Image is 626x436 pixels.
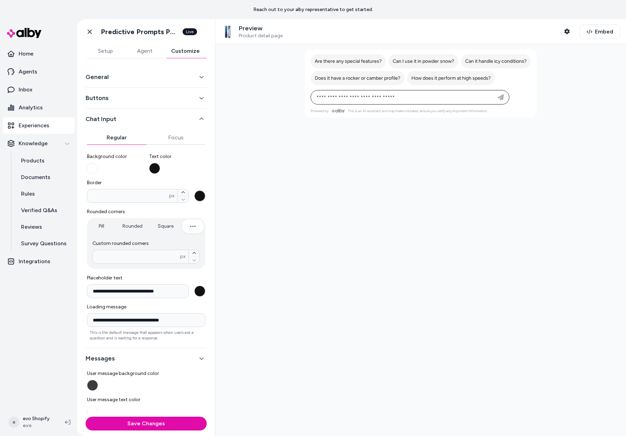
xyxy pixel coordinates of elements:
[87,275,205,281] span: Placeholder text
[3,253,75,270] a: Integrations
[3,99,75,116] a: Analytics
[19,86,32,94] p: Inbox
[125,44,164,58] button: Agent
[3,81,75,98] a: Inbox
[178,189,188,196] button: Borderpx
[14,219,75,235] a: Reviews
[14,152,75,169] a: Products
[87,370,205,377] span: User message background color
[194,286,205,297] button: Placeholder text
[86,417,207,430] button: Save Changes
[8,417,19,428] span: e
[87,208,205,215] span: Rounded corners
[164,44,207,58] button: Customize
[23,422,50,429] span: evo
[21,239,67,248] p: Survey Questions
[178,196,188,203] button: Borderpx
[21,223,42,231] p: Reviews
[21,157,45,165] p: Products
[87,284,189,298] input: Placeholder text
[87,163,98,174] button: Background color
[19,68,37,76] p: Agents
[7,28,41,38] img: alby Logo
[146,131,206,145] button: Focus
[92,240,200,247] label: Custom rounded corners
[180,253,186,260] span: px
[19,139,48,148] p: Knowledge
[253,6,373,13] p: Reach out to your alby representative to get started.
[87,380,98,391] button: User message background color
[169,192,175,199] span: px
[86,44,125,58] button: Setup
[151,219,180,233] button: Square
[3,63,75,80] a: Agents
[101,28,178,36] h1: Predictive Prompts PDP
[21,173,50,181] p: Documents
[14,169,75,186] a: Documents
[88,219,114,233] button: Pill
[87,406,98,417] button: User message text color
[14,186,75,202] a: Rules
[87,192,169,199] input: Borderpx
[23,415,50,422] p: evo Shopify
[4,411,59,433] button: eevo Shopifyevo
[116,219,149,233] button: Rounded
[14,235,75,252] a: Survey Questions
[87,153,144,160] span: Background color
[183,28,197,35] div: Live
[87,131,146,145] button: Regular
[86,72,207,82] button: General
[239,33,283,39] span: Product detail page
[86,114,207,124] button: Chat Input
[221,25,235,39] img: Test Product
[86,93,207,103] button: Buttons
[87,304,205,310] span: Loading message
[87,179,205,186] span: Border
[19,121,49,130] p: Experiences
[19,50,33,58] p: Home
[579,24,620,39] button: Embed
[14,202,75,219] a: Verified Q&As
[3,135,75,152] button: Knowledge
[21,190,35,198] p: Rules
[3,117,75,134] a: Experiences
[86,124,207,342] div: Chat Input
[21,206,57,215] p: Verified Q&As
[19,257,50,266] p: Integrations
[149,163,160,174] button: Text color
[239,24,283,32] p: Preview
[19,103,43,112] p: Analytics
[194,190,205,201] button: Borderpx
[595,28,613,36] span: Embed
[3,46,75,62] a: Home
[87,313,205,327] input: Loading messageThis is the default message that appears when users ask a question and is waiting ...
[149,153,206,160] span: Text color
[87,396,205,403] span: User message text color
[86,354,207,363] button: Messages
[87,330,205,341] p: This is the default message that appears when users ask a question and is waiting for a response.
